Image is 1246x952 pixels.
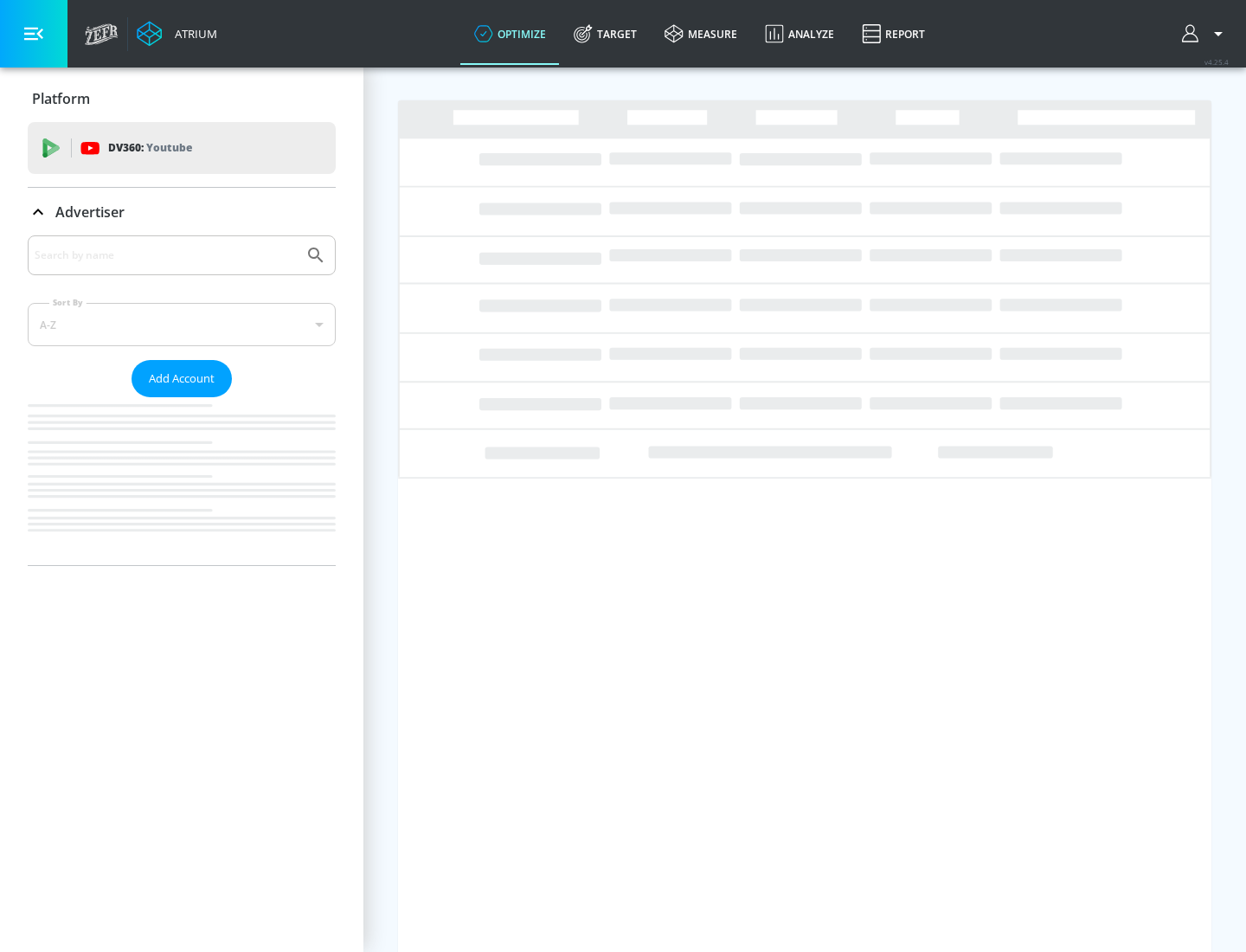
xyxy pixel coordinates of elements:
div: DV360: Youtube [28,122,336,174]
a: Target [560,3,651,65]
div: Atrium [168,26,217,42]
div: Platform [28,74,336,123]
div: Advertiser [28,188,336,236]
a: optimize [460,3,560,65]
a: Report [848,3,939,65]
a: Atrium [137,21,217,47]
p: Advertiser [55,203,125,222]
div: A-Z [28,303,336,346]
a: Analyze [751,3,848,65]
span: Add Account [149,369,215,389]
span: v 4.25.4 [1204,57,1229,67]
a: measure [651,3,751,65]
input: Search by name [35,244,297,267]
label: Sort By [49,297,87,308]
p: Youtube [146,138,192,157]
div: Advertiser [28,235,336,565]
button: Add Account [132,360,232,397]
nav: list of Advertiser [28,397,336,565]
p: Platform [32,89,90,108]
p: DV360: [108,138,192,158]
